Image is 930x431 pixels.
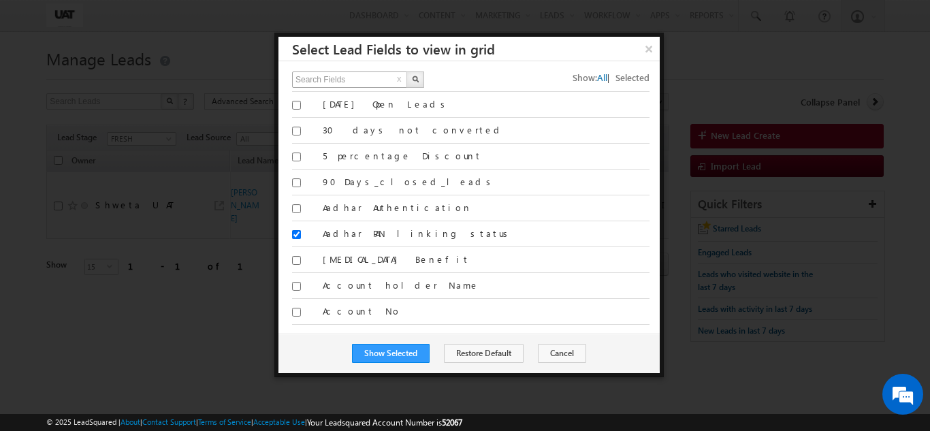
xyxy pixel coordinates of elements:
span: 52067 [442,417,462,428]
label: Aadhar PAN linking status [323,227,650,240]
div: Chat with us now [71,71,229,89]
a: Contact Support [142,417,196,426]
a: Terms of Service [198,417,251,426]
span: | [607,71,615,83]
span: Selected [615,71,650,83]
label: 90Days_closed_leads [323,176,650,188]
label: Account number [323,331,650,343]
button: x [395,72,404,89]
div: Minimize live chat window [223,7,256,39]
img: Search [412,76,419,82]
a: Acceptable Use [253,417,305,426]
input: Select/Unselect Column [292,101,301,110]
label: 30 days not converted [323,124,650,136]
input: Select/Unselect Column [292,153,301,161]
input: Select/Unselect Column [292,204,301,213]
span: All [597,71,607,83]
input: Select/Unselect Column [292,308,301,317]
input: Select/Unselect Column [292,256,301,265]
em: Start Chat [185,334,247,353]
input: Select/Unselect Column [292,282,301,291]
textarea: Type your message and hit 'Enter' [18,126,248,323]
img: d_60004797649_company_0_60004797649 [23,71,57,89]
button: Restore Default [444,344,524,363]
a: About [121,417,140,426]
button: Show Selected [352,344,430,363]
input: Select/Unselect Column [292,230,301,239]
span: Show: [573,71,597,83]
span: © 2025 LeadSquared | | | | | [46,416,462,429]
button: × [638,37,660,61]
h3: Select Lead Fields to view in grid [292,37,660,61]
input: Select/Unselect Column [292,178,301,187]
button: Cancel [538,344,586,363]
label: Account holder Name [323,279,650,291]
label: Aadhar Authentication [323,202,650,214]
span: Your Leadsquared Account Number is [307,417,462,428]
label: 5 percentage Discount [323,150,650,162]
label: [DATE] Open Leads [323,98,650,110]
label: [MEDICAL_DATA] Benefit [323,253,650,266]
input: Select/Unselect Column [292,127,301,135]
label: Account No [323,305,650,317]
